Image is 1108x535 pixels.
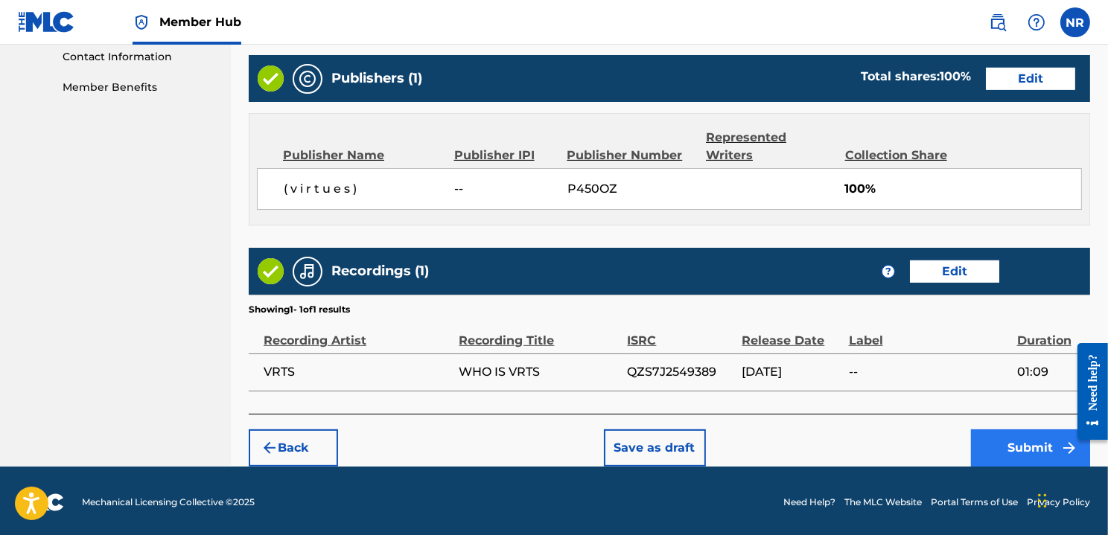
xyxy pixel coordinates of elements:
span: VRTS [264,363,452,381]
img: Valid [258,65,284,92]
button: Edit [910,260,999,283]
span: 01:09 [1017,363,1083,381]
span: Member Hub [159,13,241,31]
img: 7ee5dd4eb1f8a8e3ef2f.svg [261,439,278,457]
div: Duration [1017,316,1083,350]
div: Release Date [742,316,841,350]
img: search [989,13,1007,31]
span: -- [849,363,1010,381]
div: Recording Title [459,316,620,350]
div: Publisher Name [283,147,443,164]
span: QZS7J2549389 [628,363,735,381]
div: Drag [1038,478,1047,523]
span: WHO IS VRTS [459,363,620,381]
div: ISRC [628,316,735,350]
button: Submit [971,429,1090,467]
div: Total shares: [861,68,971,86]
span: ( v i r t u e s ) [284,180,443,198]
img: f7272a7cc735f4ea7f67.svg [1060,439,1078,457]
img: Top Rightsholder [133,13,150,31]
span: ? [882,266,894,278]
p: Showing 1 - 1 of 1 results [249,303,350,316]
div: Help [1022,7,1051,37]
button: Edit [986,68,1075,90]
a: Privacy Policy [1027,496,1090,509]
img: MLC Logo [18,11,75,33]
a: Public Search [983,7,1013,37]
span: Mechanical Licensing Collective © 2025 [82,496,255,509]
div: Label [849,316,1010,350]
span: 100 % [940,69,971,83]
span: [DATE] [742,363,841,381]
div: Recording Artist [264,316,452,350]
div: Publisher IPI [454,147,556,164]
iframe: Resource Center [1066,332,1108,452]
button: Save as draft [604,429,706,467]
span: P450OZ [567,180,695,198]
a: Member Benefits [63,80,213,95]
a: Portal Terms of Use [931,496,1018,509]
button: Back [249,429,338,467]
span: 100% [844,180,1081,198]
div: Collection Share [845,147,965,164]
a: The MLC Website [844,496,922,509]
img: Recordings [299,263,316,281]
h5: Recordings (1) [331,263,429,280]
a: Contact Information [63,49,213,65]
img: Publishers [299,70,316,88]
img: Valid [258,258,284,284]
span: -- [454,180,556,198]
a: Need Help? [783,496,835,509]
iframe: Chat Widget [1034,464,1108,535]
h5: Publishers (1) [331,70,422,87]
img: help [1028,13,1045,31]
div: Publisher Number [567,147,695,164]
div: User Menu [1060,7,1090,37]
div: Represented Writers [706,129,834,164]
